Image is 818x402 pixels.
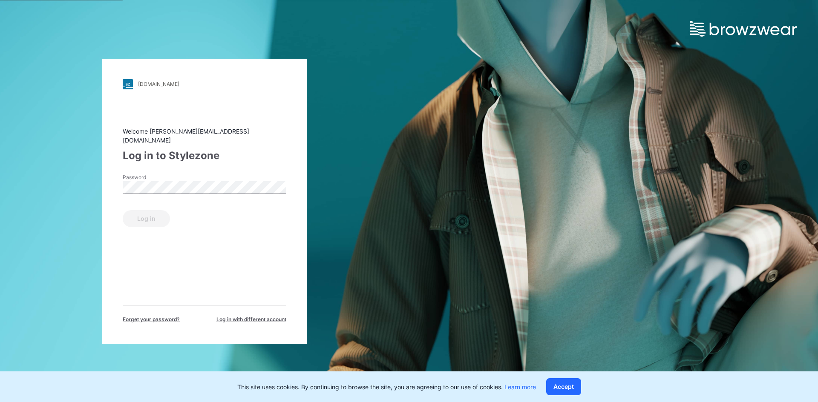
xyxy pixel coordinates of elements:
[123,174,182,181] label: Password
[216,316,286,323] span: Log in with different account
[123,316,180,323] span: Forget your password?
[546,378,581,395] button: Accept
[138,81,179,87] div: [DOMAIN_NAME]
[123,127,286,145] div: Welcome [PERSON_NAME][EMAIL_ADDRESS][DOMAIN_NAME]
[504,383,536,391] a: Learn more
[123,79,133,89] img: stylezone-logo.562084cfcfab977791bfbf7441f1a819.svg
[123,148,286,163] div: Log in to Stylezone
[690,21,797,37] img: browzwear-logo.e42bd6dac1945053ebaf764b6aa21510.svg
[123,79,286,89] a: [DOMAIN_NAME]
[237,382,536,391] p: This site uses cookies. By continuing to browse the site, you are agreeing to our use of cookies.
